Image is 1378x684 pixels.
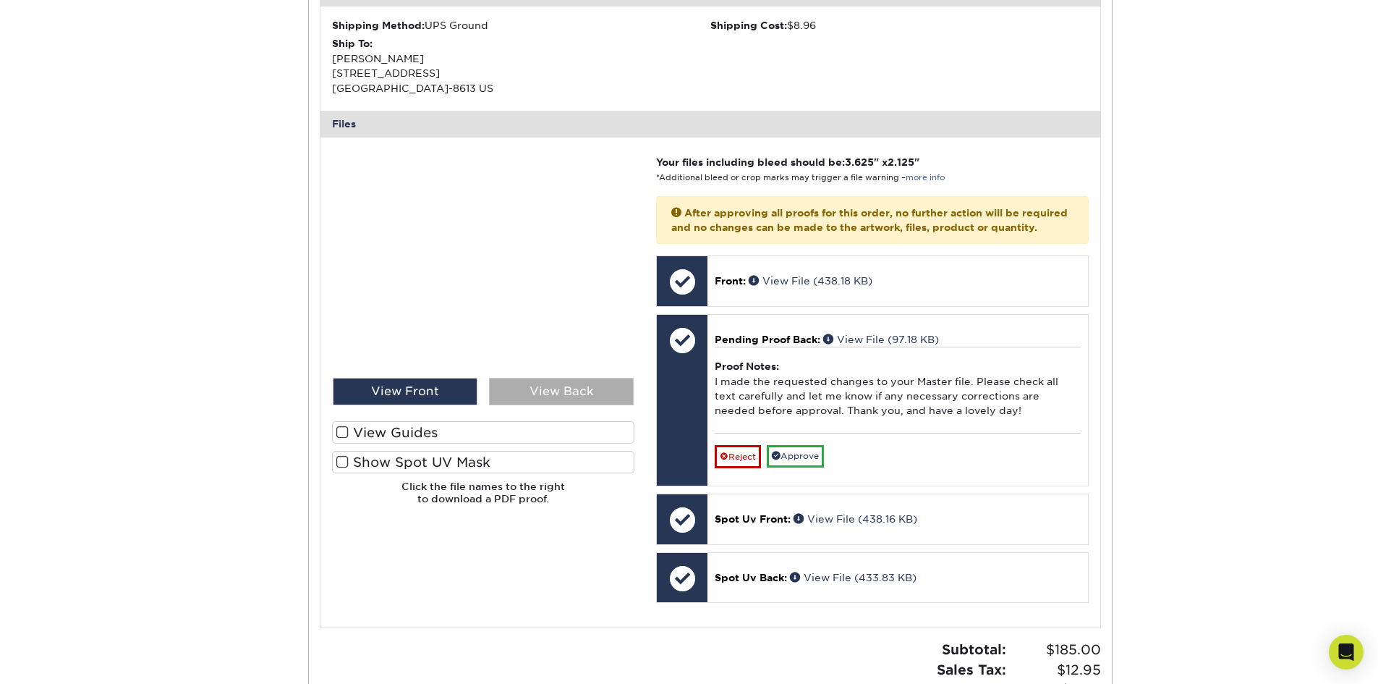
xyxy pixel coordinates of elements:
[767,445,824,468] a: Approve
[332,18,710,33] div: UPS Ground
[823,334,939,345] a: View File (97.18 KB)
[332,451,634,473] label: Show Spot UV Mask
[656,156,919,168] strong: Your files including bleed should be: " x "
[715,445,761,468] a: Reject
[1329,635,1364,670] div: Open Intercom Messenger
[1011,660,1101,680] span: $12.95
[715,334,820,345] span: Pending Proof Back:
[710,20,787,31] strong: Shipping Cost:
[794,513,917,525] a: View File (438.16 KB)
[332,20,425,31] strong: Shipping Method:
[715,572,787,583] span: Spot Uv Back:
[1011,640,1101,660] span: $185.00
[332,36,710,96] div: [PERSON_NAME] [STREET_ADDRESS] [GEOGRAPHIC_DATA]-8613 US
[715,275,746,287] span: Front:
[845,156,874,168] span: 3.625
[715,513,791,525] span: Spot Uv Front:
[749,275,872,287] a: View File (438.18 KB)
[937,662,1006,677] strong: Sales Tax:
[671,207,1068,233] strong: After approving all proofs for this order, no further action will be required and no changes can ...
[888,156,914,168] span: 2.125
[320,111,1100,137] div: Files
[715,347,1080,433] div: I made the requested changes to your Master file. Please check all text carefully and let me know...
[715,360,779,372] strong: Proof Notes:
[710,18,1089,33] div: $8.96
[489,378,634,405] div: View Back
[790,572,916,583] a: View File (433.83 KB)
[332,332,634,363] div: Front
[656,173,945,182] small: *Additional bleed or crop marks may trigger a file warning –
[333,378,477,405] div: View Front
[332,421,634,444] label: View Guides
[942,641,1006,657] strong: Subtotal:
[332,481,634,516] h6: Click the file names to the right to download a PDF proof.
[906,173,945,182] a: more info
[332,38,373,49] strong: Ship To:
